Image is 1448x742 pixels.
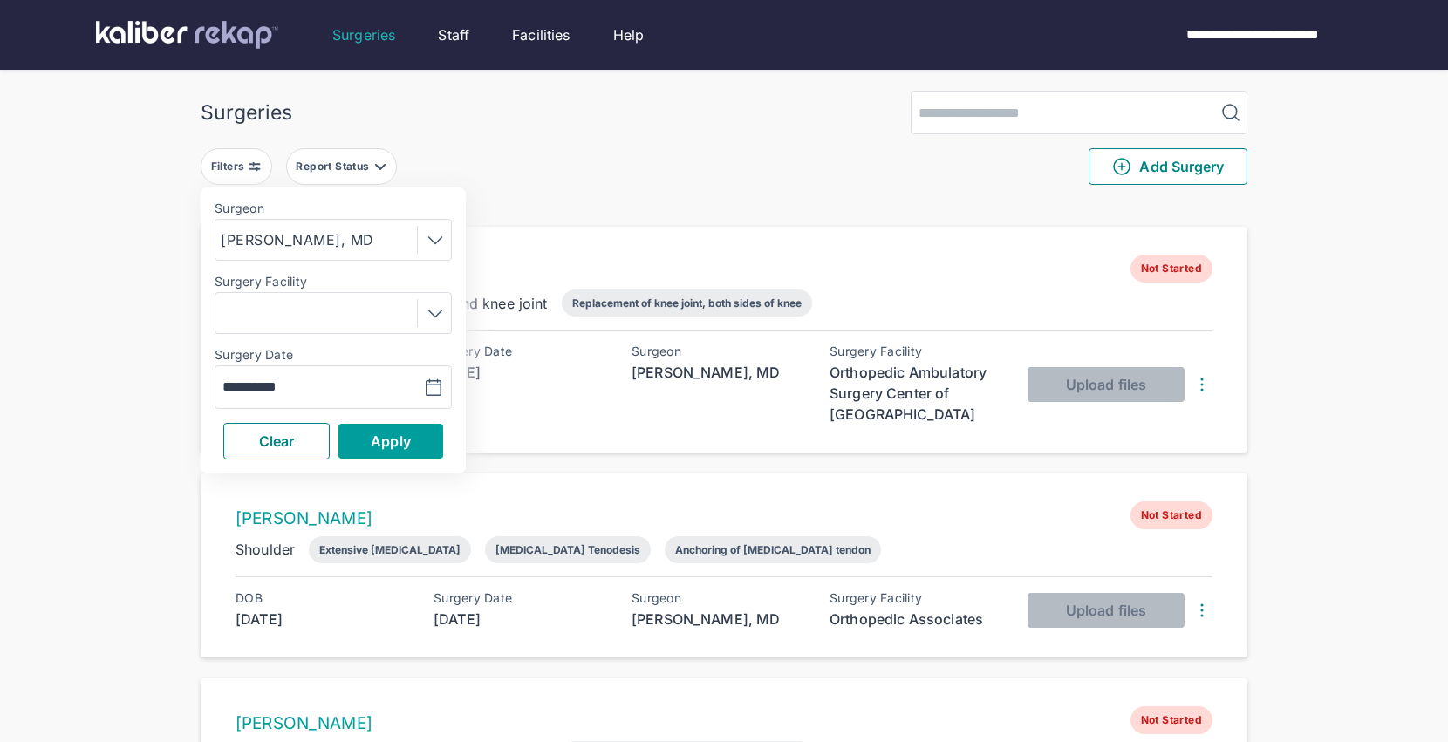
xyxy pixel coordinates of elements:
div: Surgeon [632,344,806,358]
label: Surgery Date [215,348,452,362]
span: Add Surgery [1111,156,1224,177]
div: [DATE] [434,362,608,383]
a: [PERSON_NAME] [236,713,372,733]
button: Clear [223,423,330,459]
span: Not Started [1130,706,1212,734]
div: Replacement of knee joint, both sides of knee [572,296,802,310]
a: Help [613,24,645,45]
span: Not Started [1130,501,1212,529]
label: Surgery Facility [215,275,452,289]
div: Surgery Date [434,591,608,605]
button: Upload files [1028,593,1185,628]
div: 2209 entries [201,199,1247,220]
div: [PERSON_NAME], MD [632,609,806,630]
button: Report Status [286,148,397,185]
button: Upload files [1028,367,1185,402]
div: Surgeon [632,591,806,605]
span: Not Started [1130,255,1212,283]
div: Orthopedic Ambulatory Surgery Center of [GEOGRAPHIC_DATA] [830,362,1004,425]
img: PlusCircleGreen.5fd88d77.svg [1111,156,1132,177]
div: Surgery Facility [830,591,1004,605]
div: Shoulder [236,539,295,560]
button: Filters [201,148,272,185]
div: Filters [211,160,249,174]
span: Apply [371,432,411,450]
div: Orthopedic Associates [830,609,1004,630]
div: Surgeries [201,100,292,125]
span: Upload files [1066,602,1146,619]
div: Anchoring of [MEDICAL_DATA] tendon [675,543,871,556]
div: DOB [236,591,410,605]
div: Extensive [MEDICAL_DATA] [319,543,461,556]
button: Apply [338,424,443,459]
img: DotsThreeVertical.31cb0eda.svg [1192,374,1212,395]
div: Report Status [296,160,372,174]
div: Surgery Date [434,344,608,358]
div: [MEDICAL_DATA] Tenodesis [495,543,640,556]
div: [PERSON_NAME], MD [221,229,379,250]
img: kaliber labs logo [96,21,278,49]
img: faders-horizontal-grey.d550dbda.svg [248,160,262,174]
div: [PERSON_NAME], MD [632,362,806,383]
div: Surgery Facility [830,344,1004,358]
button: Add Surgery [1089,148,1247,185]
div: [DATE] [434,609,608,630]
img: DotsThreeVertical.31cb0eda.svg [1192,600,1212,621]
img: filter-caret-down-grey.b3560631.svg [373,160,387,174]
span: Upload files [1066,376,1146,393]
a: Staff [438,24,469,45]
a: Facilities [512,24,570,45]
a: [PERSON_NAME] [236,508,372,528]
div: [DATE] [236,609,410,630]
span: Clear [259,432,295,450]
a: Surgeries [332,24,395,45]
img: MagnifyingGlass.1dc66aab.svg [1220,102,1241,123]
label: Surgeon [215,201,452,215]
